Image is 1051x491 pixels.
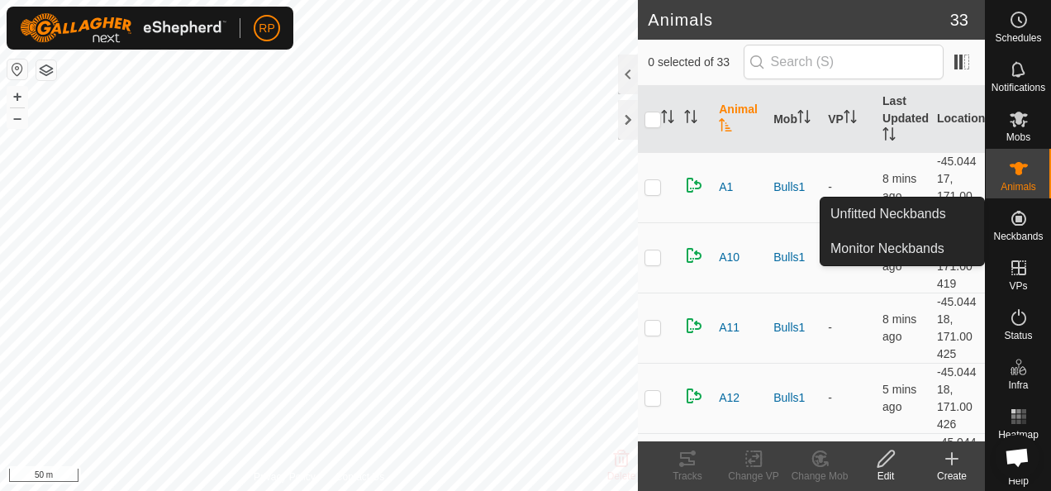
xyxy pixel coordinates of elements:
[1004,331,1032,341] span: Status
[930,152,985,222] td: -45.04417, 171.00426
[719,121,732,134] p-sorticon: Activate to sort
[7,60,27,79] button: Reset Map
[930,86,985,153] th: Location
[36,60,56,80] button: Map Layers
[684,245,704,265] img: returning on
[930,363,985,433] td: -45.04418, 171.00426
[787,469,853,484] div: Change Mob
[995,435,1039,479] div: Open chat
[882,130,896,143] p-sorticon: Activate to sort
[998,430,1039,440] span: Heatmap
[882,383,916,413] span: 9 Sept 2025, 8:28 am
[820,232,984,265] a: Monitor Neckbands
[648,54,743,71] span: 0 selected of 33
[876,86,930,153] th: Last Updated
[744,45,944,79] input: Search (S)
[930,293,985,363] td: -45.04418, 171.00425
[773,389,815,407] div: Bulls1
[820,198,984,231] a: Unfitted Neckbands
[719,179,733,196] span: A1
[1001,182,1036,192] span: Animals
[828,391,832,404] app-display-virtual-paddock-transition: -
[684,112,697,126] p-sorticon: Activate to sort
[719,319,740,336] span: A11
[719,389,740,407] span: A12
[992,83,1045,93] span: Notifications
[844,112,857,126] p-sorticon: Activate to sort
[773,179,815,196] div: Bulls1
[773,319,815,336] div: Bulls1
[830,204,946,224] span: Unfitted Neckbands
[773,249,815,266] div: Bulls1
[7,108,27,128] button: –
[712,86,767,153] th: Animal
[654,469,720,484] div: Tracks
[720,469,787,484] div: Change VP
[797,112,811,126] p-sorticon: Activate to sort
[335,470,384,484] a: Contact Us
[853,469,919,484] div: Edit
[684,316,704,336] img: returning on
[661,112,674,126] p-sorticon: Activate to sort
[684,175,704,195] img: returning on
[1008,380,1028,390] span: Infra
[259,20,274,37] span: RP
[648,10,950,30] h2: Animals
[20,13,226,43] img: Gallagher Logo
[1008,476,1029,486] span: Help
[1009,281,1027,291] span: VPs
[882,312,916,343] span: 9 Sept 2025, 8:25 am
[830,239,944,259] span: Monitor Neckbands
[1006,132,1030,142] span: Mobs
[767,86,821,153] th: Mob
[950,7,968,32] span: 33
[254,470,316,484] a: Privacy Policy
[919,469,985,484] div: Create
[995,33,1041,43] span: Schedules
[882,172,916,203] span: 9 Sept 2025, 8:24 am
[821,86,876,153] th: VP
[828,180,832,193] app-display-virtual-paddock-transition: -
[993,231,1043,241] span: Neckbands
[684,386,704,406] img: returning on
[719,249,740,266] span: A10
[7,87,27,107] button: +
[882,242,916,273] span: 9 Sept 2025, 8:24 am
[828,321,832,334] app-display-virtual-paddock-transition: -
